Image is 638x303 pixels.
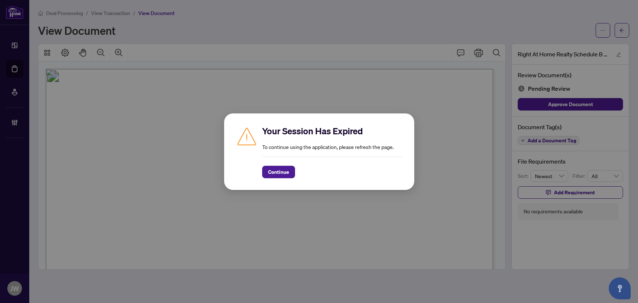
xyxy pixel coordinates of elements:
[609,277,631,299] button: Open asap
[268,166,289,178] span: Continue
[262,166,295,178] button: Continue
[262,125,403,137] h2: Your Session Has Expired
[236,125,258,147] img: Caution icon
[262,125,403,178] div: To continue using the application, please refresh the page.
